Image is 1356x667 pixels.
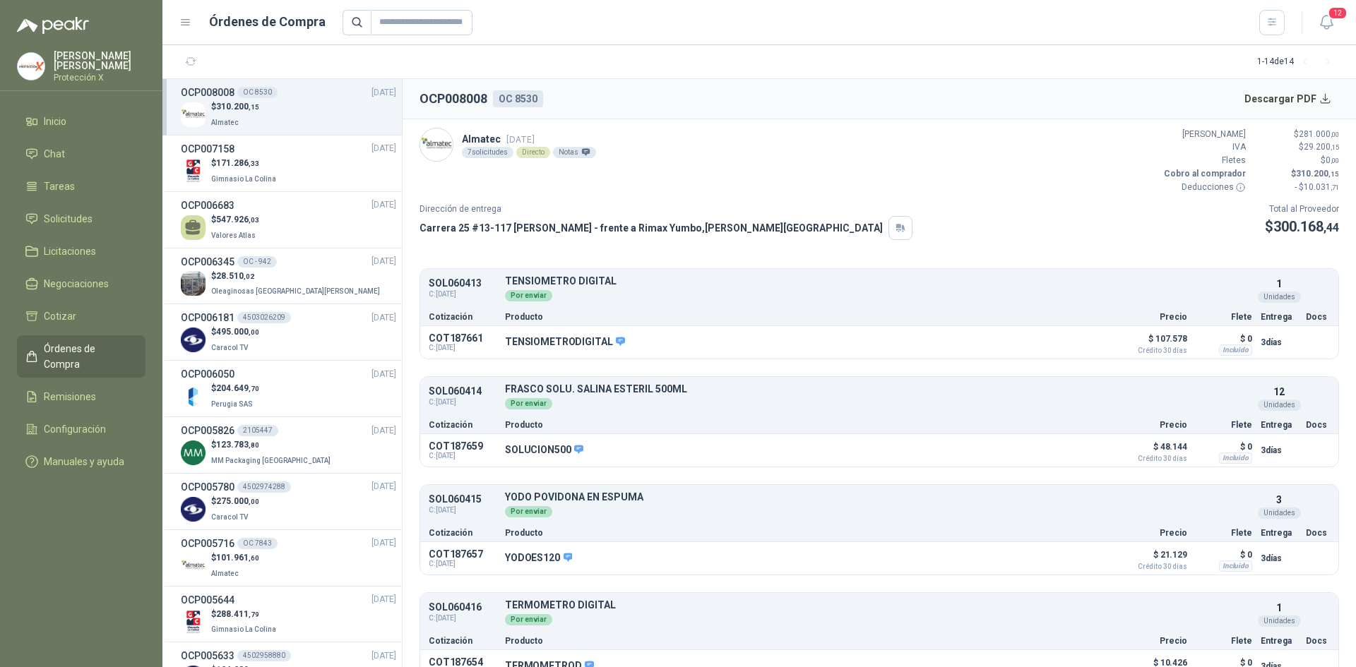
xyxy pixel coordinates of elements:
[181,592,396,637] a: OCP005644[DATE] Company Logo$288.411,79Gimnasio La Colina
[244,272,254,280] span: ,02
[249,441,259,449] span: ,80
[429,332,496,344] p: COT187661
[211,175,276,183] span: Gimnasio La Colina
[429,637,496,645] p: Cotización
[181,159,206,184] img: Company Logo
[181,423,234,438] h3: OCP005826
[181,85,396,129] a: OCP008008OC 8530[DATE] Company Logo$310.200,15Almatec
[181,141,234,157] h3: OCP007158
[181,254,396,299] a: OCP006345OC - 942[DATE] Company Logo$28.510,02Oleaginosas [GEOGRAPHIC_DATA][PERSON_NAME]
[1254,128,1339,141] p: $
[1117,529,1187,537] p: Precio
[1299,129,1339,139] span: 281.000
[1117,563,1187,570] span: Crédito 30 días
[181,592,234,608] h3: OCP005644
[1196,438,1252,455] p: $ 0
[44,454,124,469] span: Manuales y ayuda
[44,179,75,194] span: Tareas
[1261,550,1297,567] p: 3 días
[1306,529,1330,537] p: Docs
[1306,421,1330,429] p: Docs
[249,498,259,505] span: ,00
[429,452,496,460] span: C: [DATE]
[371,649,396,663] span: [DATE]
[211,270,383,283] p: $
[1273,218,1339,235] span: 300.168
[1276,276,1282,292] p: 1
[181,141,396,186] a: OCP007158[DATE] Company Logo$171.286,33Gimnasio La Colina
[1261,529,1297,537] p: Entrega
[1261,442,1297,459] p: 3 días
[17,416,145,443] a: Configuración
[1196,546,1252,563] p: $ 0
[1258,615,1301,627] div: Unidades
[181,536,234,551] h3: OCP005716
[181,553,206,578] img: Company Logo
[1117,637,1187,645] p: Precio
[505,637,1108,645] p: Producto
[1219,452,1252,464] div: Incluido
[1314,10,1339,35] button: 12
[1219,344,1252,356] div: Incluido
[44,114,66,129] span: Inicio
[1304,182,1339,192] span: 10.031
[1331,143,1339,151] span: ,15
[371,536,396,550] span: [DATE]
[1276,492,1282,507] p: 3
[249,160,259,167] span: ,33
[371,255,396,268] span: [DATE]
[181,384,206,409] img: Company Logo
[1276,600,1282,615] p: 1
[1306,313,1330,321] p: Docs
[429,386,496,397] p: SOL060414
[420,203,912,216] p: Dirección de entrega
[211,570,239,577] span: Almatec
[181,423,396,467] a: OCP0058262105447[DATE] Company Logo$123.783,80MM Packaging [GEOGRAPHIC_DATA]
[1261,421,1297,429] p: Entrega
[181,366,396,411] a: OCP006050[DATE] Company Logo$204.649,70Perugia SAS
[429,548,496,560] p: COT187657
[181,254,234,270] h3: OCP006345
[17,383,145,410] a: Remisiones
[249,385,259,392] span: ,70
[505,276,1252,287] p: TENSIOMETRO DIGITAL
[54,51,145,71] p: [PERSON_NAME] [PERSON_NAME]
[211,608,279,621] p: $
[1237,85,1340,113] button: Descargar PDF
[211,495,259,508] p: $
[211,551,259,565] p: $
[44,244,96,259] span: Licitaciones
[429,505,496,516] span: C: [DATE]
[237,256,277,268] div: OC - 942
[1258,292,1301,303] div: Unidades
[420,89,487,109] h2: OCP008008
[505,398,552,409] div: Por enviar
[1219,560,1252,572] div: Incluido
[181,198,234,213] h3: OCP006683
[17,108,145,135] a: Inicio
[17,238,145,265] a: Licitaciones
[216,383,259,393] span: 204.649
[371,480,396,493] span: [DATE]
[17,140,145,167] a: Chat
[249,554,259,562] span: ,60
[44,421,106,437] span: Configuración
[371,593,396,606] span: [DATE]
[1324,221,1339,234] span: ,44
[17,448,145,475] a: Manuales y ayuda
[1265,216,1339,238] p: $
[44,308,76,324] span: Cotizar
[1196,330,1252,347] p: $ 0
[216,496,259,506] span: 275.000
[1254,154,1339,167] p: $
[211,438,333,452] p: $
[1258,507,1301,519] div: Unidades
[237,312,291,323] div: 4503026209
[506,134,535,145] span: [DATE]
[181,479,396,524] a: OCP0057804502974288[DATE] Company Logo$275.000,00Caracol TV
[44,341,132,372] span: Órdenes de Compra
[493,90,543,107] div: OC 8530
[429,397,496,408] span: C: [DATE]
[1161,154,1246,167] p: Fletes
[211,100,259,114] p: $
